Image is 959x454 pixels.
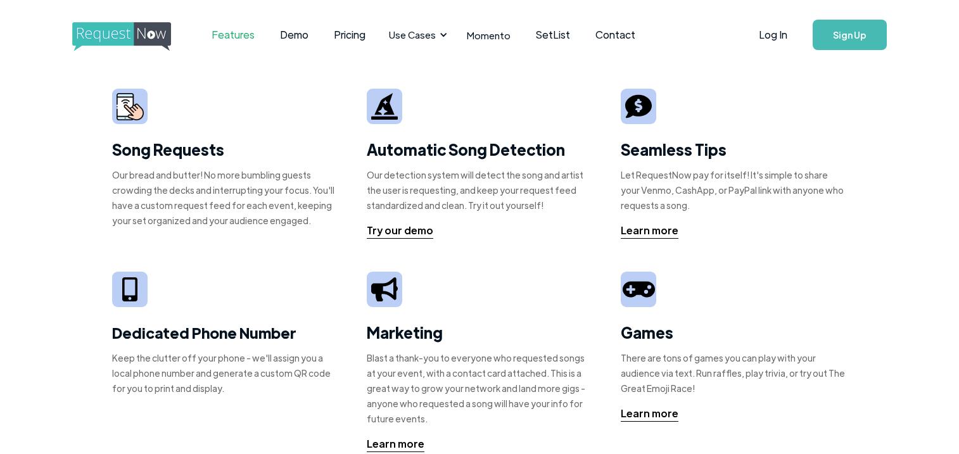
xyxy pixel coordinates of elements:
[621,223,678,239] a: Learn more
[199,15,267,54] a: Features
[621,139,727,159] strong: Seamless Tips
[112,139,224,159] strong: Song Requests
[389,28,436,42] div: Use Cases
[117,93,144,120] img: smarphone
[112,167,338,228] div: Our bread and butter! No more bumbling guests crowding the decks and interrupting your focus. You...
[454,16,523,54] a: Momento
[621,406,678,421] div: Learn more
[367,139,565,159] strong: Automatic Song Detection
[623,277,654,302] img: video game
[371,277,398,301] img: megaphone
[621,322,673,342] strong: Games
[267,15,321,54] a: Demo
[813,20,887,50] a: Sign Up
[621,406,678,422] a: Learn more
[621,167,847,213] div: Let RequestNow pay for itself! It's simple to share your Venmo, CashApp, or PayPal link with anyo...
[367,322,443,342] strong: Marketing
[72,22,167,47] a: home
[122,277,137,302] img: iphone
[621,223,678,238] div: Learn more
[72,22,194,51] img: requestnow logo
[523,15,583,54] a: SetList
[112,350,338,396] div: Keep the clutter off your phone - we'll assign you a local phone number and generate a custom QR ...
[367,223,433,238] div: Try our demo
[583,15,648,54] a: Contact
[781,414,959,454] iframe: LiveChat chat widget
[367,436,424,452] a: Learn more
[367,350,593,426] div: Blast a thank-you to everyone who requested songs at your event, with a contact card attached. Th...
[746,13,800,57] a: Log In
[381,15,451,54] div: Use Cases
[367,167,593,213] div: Our detection system will detect the song and artist the user is requesting, and keep your reques...
[321,15,378,54] a: Pricing
[371,93,398,120] img: wizard hat
[625,93,652,120] img: tip sign
[621,350,847,396] div: There are tons of games you can play with your audience via text. Run raffles, play trivia, or tr...
[367,223,433,239] a: Try our demo
[112,322,296,343] strong: Dedicated Phone Number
